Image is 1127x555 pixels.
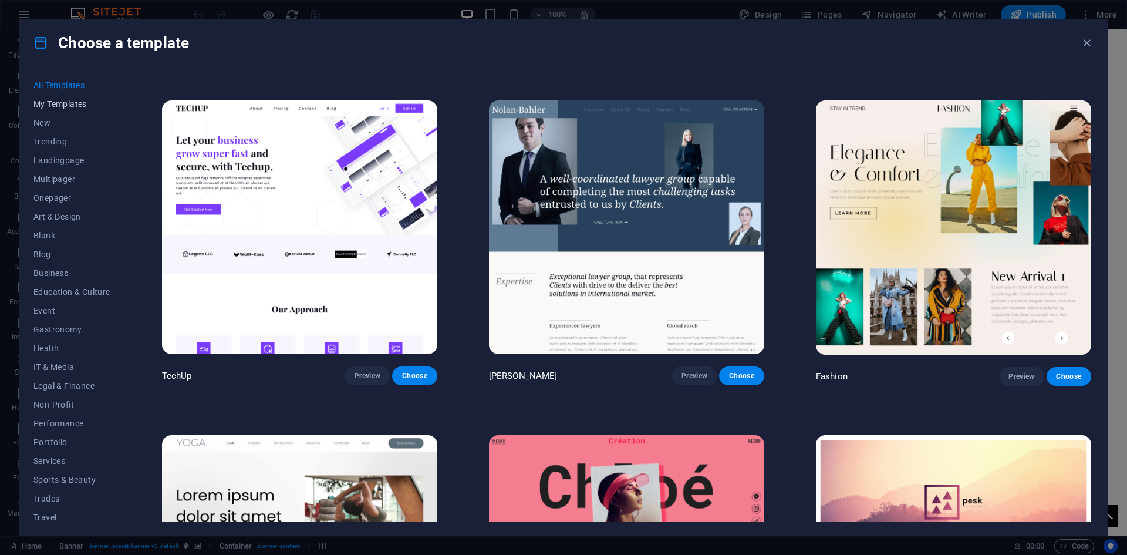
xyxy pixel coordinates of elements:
span: All Templates [33,80,110,90]
button: Sports & Beauty [33,470,110,489]
span: Choose [401,371,427,381]
button: Preview [672,366,717,385]
img: Nolan-Bahler [489,100,764,354]
button: Event [33,301,110,320]
span: My Templates [33,99,110,109]
span: Landingpage [33,156,110,165]
button: Onepager [33,189,110,207]
button: Choose [392,366,437,385]
img: TechUp [162,100,437,354]
span: Onepager [33,193,110,203]
button: Travel [33,508,110,527]
span: Choose [728,371,754,381]
button: Preview [345,366,390,385]
span: Art & Design [33,212,110,221]
button: Blank [33,226,110,245]
span: Legal & Finance [33,381,110,391]
button: Non-Profit [33,395,110,414]
span: Non-Profit [33,400,110,409]
button: Education & Culture [33,282,110,301]
span: Event [33,306,110,315]
button: Performance [33,414,110,433]
button: Art & Design [33,207,110,226]
span: New [33,118,110,127]
span: Performance [33,419,110,428]
span: Preview [1008,372,1034,381]
span: IT & Media [33,362,110,372]
span: Education & Culture [33,287,110,297]
span: Business [33,268,110,278]
span: Sports & Beauty [33,475,110,485]
span: Multipager [33,174,110,184]
button: Multipager [33,170,110,189]
span: Preview [681,371,707,381]
button: Legal & Finance [33,376,110,395]
button: Trending [33,132,110,151]
button: Blog [33,245,110,264]
span: Services [33,456,110,466]
span: Travel [33,513,110,522]
button: IT & Media [33,358,110,376]
button: Services [33,452,110,470]
h4: Choose a template [33,33,189,52]
button: Choose [1047,367,1091,386]
span: Blog [33,250,110,259]
p: [PERSON_NAME] [489,370,558,382]
button: Health [33,339,110,358]
span: Trades [33,494,110,503]
button: Portfolio [33,433,110,452]
p: Fashion [816,371,848,382]
span: Choose [1056,372,1082,381]
span: Trending [33,137,110,146]
button: Gastronomy [33,320,110,339]
p: TechUp [162,370,192,382]
button: Choose [719,366,764,385]
button: Landingpage [33,151,110,170]
button: Trades [33,489,110,508]
img: Fashion [816,100,1091,354]
button: Business [33,264,110,282]
span: Blank [33,231,110,240]
button: My Templates [33,95,110,113]
span: Health [33,344,110,353]
button: All Templates [33,76,110,95]
button: Preview [999,367,1044,386]
span: Preview [355,371,380,381]
button: New [33,113,110,132]
span: Portfolio [33,438,110,447]
span: Gastronomy [33,325,110,334]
